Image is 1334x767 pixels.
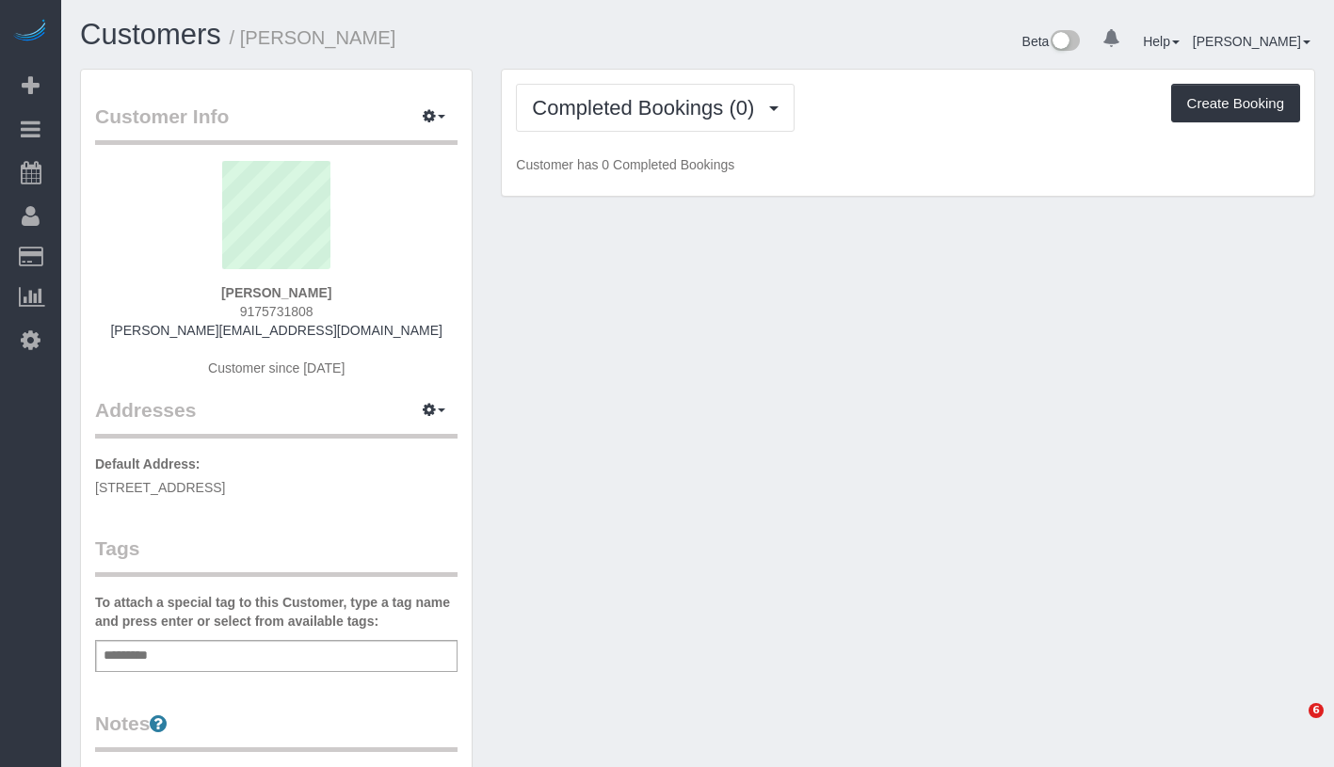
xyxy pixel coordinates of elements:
[221,285,331,300] strong: [PERSON_NAME]
[516,155,1300,174] p: Customer has 0 Completed Bookings
[95,710,458,752] legend: Notes
[95,593,458,631] label: To attach a special tag to this Customer, type a tag name and press enter or select from availabl...
[230,27,396,48] small: / [PERSON_NAME]
[95,103,458,145] legend: Customer Info
[1309,703,1324,718] span: 6
[95,455,201,473] label: Default Address:
[1022,34,1081,49] a: Beta
[95,480,225,495] span: [STREET_ADDRESS]
[240,304,313,319] span: 9175731808
[1049,30,1080,55] img: New interface
[1171,84,1300,123] button: Create Booking
[1193,34,1310,49] a: [PERSON_NAME]
[95,535,458,577] legend: Tags
[11,19,49,45] img: Automaid Logo
[532,96,763,120] span: Completed Bookings (0)
[80,18,221,51] a: Customers
[1143,34,1180,49] a: Help
[208,360,345,376] span: Customer since [DATE]
[110,323,442,338] a: [PERSON_NAME][EMAIL_ADDRESS][DOMAIN_NAME]
[516,84,795,132] button: Completed Bookings (0)
[1270,703,1315,748] iframe: Intercom live chat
